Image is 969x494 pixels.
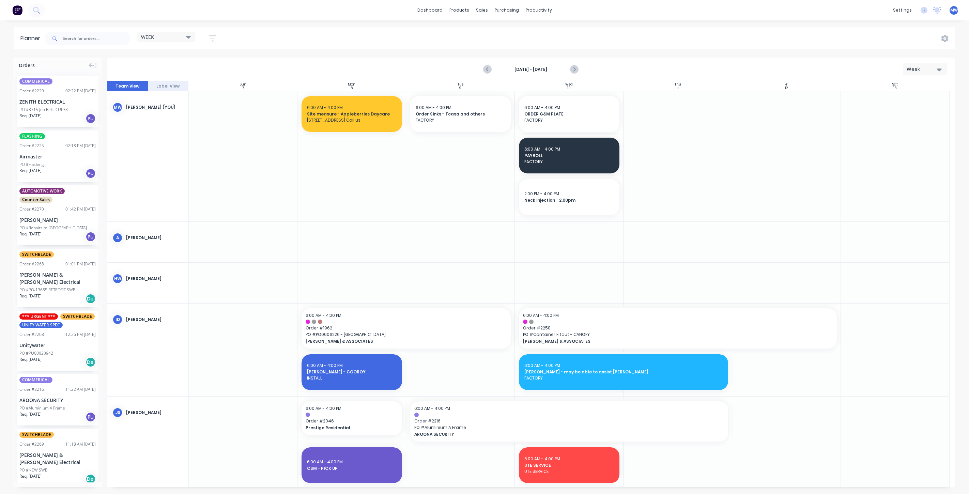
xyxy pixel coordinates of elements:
[348,82,355,87] div: Mon
[416,105,451,110] span: 6:00 AM - 4:00 PM
[565,82,573,87] div: Wed
[242,87,244,90] div: 7
[524,462,614,468] span: UTE SERVICE
[240,82,246,87] div: Sun
[893,87,897,90] div: 13
[19,432,54,438] span: SWITCHBLADE
[19,216,96,223] div: [PERSON_NAME]
[65,88,96,94] div: 02:22 PM [DATE]
[524,105,560,110] span: 6:00 AM - 4:00 PM
[907,66,938,73] div: Week
[126,410,183,416] div: [PERSON_NAME]
[65,386,96,392] div: 11:22 AM [DATE]
[19,405,65,411] div: PO #Aluminium A Frame
[306,325,507,331] span: Order # 1962
[126,276,183,282] div: [PERSON_NAME]
[19,441,44,447] div: Order # 2269
[307,117,397,123] span: [STREET_ADDRESS] Call us
[523,312,559,318] span: 6:00 AM - 4:00 PM
[112,233,123,243] div: A
[497,66,565,73] strong: [DATE] - [DATE]
[65,261,96,267] div: 01:01 PM [DATE]
[458,82,463,87] div: Tue
[19,88,44,94] div: Order # 2229
[567,87,571,90] div: 10
[20,34,44,43] div: Planner
[19,206,44,212] div: Order # 2270
[524,153,614,159] span: PAYROLL
[19,168,42,174] span: Req. [DATE]
[19,78,52,84] span: COMMERICAL
[19,231,42,237] span: Req. [DATE]
[141,33,154,41] span: WEEK
[19,153,96,160] div: Airmaster
[86,474,96,484] div: Del
[19,397,96,404] div: AROONA SECURITY
[522,5,555,15] div: productivity
[785,87,788,90] div: 12
[65,206,96,212] div: 01:42 PM [DATE]
[306,405,341,411] span: 6:00 AM - 4:00 PM
[524,146,560,152] span: 6:00 AM - 4:00 PM
[524,456,560,462] span: 6:00 AM - 4:00 PM
[414,418,724,424] span: Order # 2216
[459,87,461,90] div: 9
[107,81,148,91] button: Team View
[416,111,505,117] span: Order Sinks - Tcasa and others
[351,87,353,90] div: 8
[524,369,723,375] span: [PERSON_NAME] - may be able to assist [PERSON_NAME]
[524,111,614,117] span: ORDER G&M PLATE
[524,468,614,475] span: UTE SERVICE
[307,111,397,117] span: Site measure - Appleberries Daycare
[86,412,96,422] div: PU
[112,102,123,112] div: MW
[19,197,52,203] span: Counter Sales
[19,225,87,231] div: PO #Repairs to [GEOGRAPHIC_DATA]
[524,117,614,123] span: FACTORY
[19,161,44,168] div: PO #Flashing
[306,338,487,344] span: [PERSON_NAME] & ASSOCIATES
[307,369,397,375] span: [PERSON_NAME] - COOROY
[63,32,130,45] input: Search for orders...
[86,232,96,242] div: PU
[414,431,693,437] span: AROONA SECURITY
[112,274,123,284] div: HW
[306,425,389,431] span: Prestige Residential
[677,87,679,90] div: 11
[19,342,96,349] div: Unitywater
[306,312,341,318] span: 6:00 AM - 4:00 PM
[473,5,491,15] div: sales
[19,143,44,149] div: Order # 2225
[19,293,42,299] span: Req. [DATE]
[950,7,958,13] span: MW
[126,317,183,323] div: [PERSON_NAME]
[19,411,42,417] span: Req. [DATE]
[65,143,96,149] div: 02:18 PM [DATE]
[416,117,505,123] span: FACTORY
[524,362,560,368] span: 6:00 AM - 4:00 PM
[19,251,54,258] span: SWITCHBLADE
[784,82,788,87] div: Fri
[524,197,614,203] span: Neck injection - 2.00pm
[19,113,42,119] span: Req. [DATE]
[86,357,96,367] div: Del
[126,104,183,110] div: [PERSON_NAME] (You)
[307,375,397,381] span: INSTALL
[446,5,473,15] div: products
[19,451,96,466] div: [PERSON_NAME] & [PERSON_NAME] Electrical
[65,441,96,447] div: 11:18 AM [DATE]
[19,467,48,473] div: PO #NEW SWB
[675,82,681,87] div: Thu
[86,294,96,304] div: Del
[19,107,68,113] div: PO #8715 Job Ref:- CUL38
[112,314,123,325] div: ID
[946,471,962,487] iframe: Intercom live chat
[19,261,44,267] div: Order # 2268
[19,62,35,69] span: Orders
[892,82,898,87] div: Sat
[19,188,65,194] span: AUTOMOTIVE WORK
[19,331,44,338] div: Order # 2208
[19,356,42,362] span: Req. [DATE]
[414,405,450,411] span: 6:00 AM - 4:00 PM
[523,325,833,331] span: Order # 2258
